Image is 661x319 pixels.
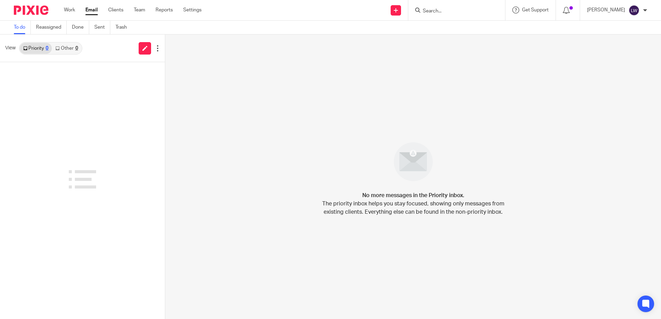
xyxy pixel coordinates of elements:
[85,7,98,13] a: Email
[322,200,505,216] p: The priority inbox helps you stay focused, showing only messages from existing clients. Everythin...
[14,6,48,15] img: Pixie
[587,7,625,13] p: [PERSON_NAME]
[629,5,640,16] img: svg%3E
[64,7,75,13] a: Work
[156,7,173,13] a: Reports
[115,21,132,34] a: Trash
[52,43,81,54] a: Other0
[108,7,123,13] a: Clients
[183,7,202,13] a: Settings
[14,21,31,34] a: To do
[5,45,16,52] span: View
[362,191,464,200] h4: No more messages in the Priority inbox.
[389,138,437,186] img: image
[422,8,484,14] input: Search
[522,8,549,12] span: Get Support
[46,46,48,51] div: 0
[75,46,78,51] div: 0
[72,21,89,34] a: Done
[94,21,110,34] a: Sent
[36,21,67,34] a: Reassigned
[20,43,52,54] a: Priority0
[134,7,145,13] a: Team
